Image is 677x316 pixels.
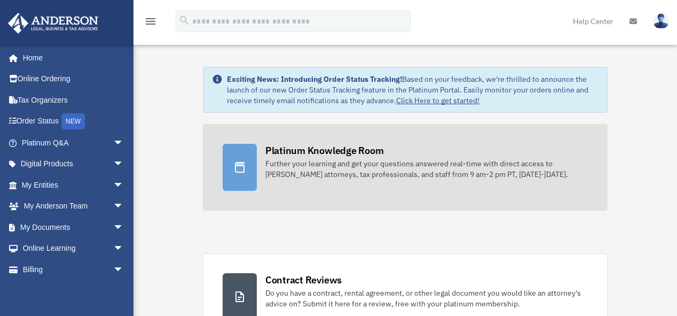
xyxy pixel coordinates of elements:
i: menu [144,15,157,28]
a: Click Here to get started! [396,96,479,105]
a: Billingarrow_drop_down [7,259,140,280]
span: arrow_drop_down [113,132,135,154]
div: Further your learning and get your questions answered real-time with direct access to [PERSON_NAM... [265,158,588,180]
img: Anderson Advisors Platinum Portal [5,13,101,34]
a: Digital Productsarrow_drop_down [7,153,140,175]
div: Do you have a contract, rental agreement, or other legal document you would like an attorney's ad... [265,288,588,309]
span: arrow_drop_down [113,174,135,196]
a: Platinum Q&Aarrow_drop_down [7,132,140,153]
div: Contract Reviews [265,273,342,287]
i: search [178,14,190,26]
span: arrow_drop_down [113,196,135,218]
a: Home [7,47,135,68]
a: Tax Organizers [7,89,140,111]
a: menu [144,19,157,28]
a: My Documentsarrow_drop_down [7,217,140,238]
a: Events Calendar [7,280,140,302]
a: Online Learningarrow_drop_down [7,238,140,259]
a: Platinum Knowledge Room Further your learning and get your questions answered real-time with dire... [203,124,608,211]
div: NEW [61,113,85,129]
a: My Entitiesarrow_drop_down [7,174,140,196]
span: arrow_drop_down [113,238,135,260]
span: arrow_drop_down [113,217,135,238]
strong: Exciting News: Introducing Order Status Tracking! [227,74,402,84]
a: My Anderson Teamarrow_drop_down [7,196,140,217]
span: arrow_drop_down [113,259,135,281]
div: Based on your feedback, we're thrilled to announce the launch of our new Order Status Tracking fe... [227,74,599,106]
span: arrow_drop_down [113,153,135,175]
a: Online Ordering [7,68,140,90]
img: User Pic [653,13,669,29]
a: Order StatusNEW [7,111,140,133]
div: Platinum Knowledge Room [265,144,384,157]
